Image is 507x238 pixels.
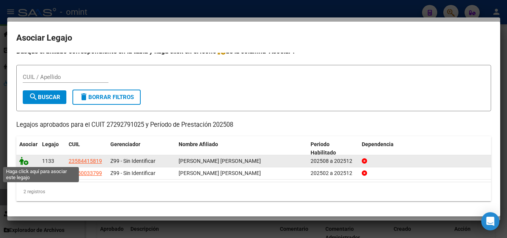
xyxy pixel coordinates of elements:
datatable-header-cell: Asociar [16,136,39,161]
span: 1133 [42,158,54,164]
span: Nombre Afiliado [179,141,218,147]
datatable-header-cell: Gerenciador [107,136,176,161]
span: Z99 - Sin Identificar [110,170,155,176]
span: Dependencia [362,141,394,147]
span: 23584415819 [69,158,102,164]
span: Borrar Filtros [79,94,134,101]
mat-icon: delete [79,92,88,101]
div: 202508 a 202512 [311,157,356,165]
datatable-header-cell: CUIL [66,136,107,161]
span: Periodo Habilitado [311,141,336,156]
span: Asociar [19,141,38,147]
div: Open Intercom Messenger [481,212,499,230]
span: PEREZ CASINELLI SANTIAGO MARTIN [179,158,261,164]
span: 20550033799 [69,170,102,176]
span: CUIL [69,141,80,147]
mat-icon: search [29,92,38,101]
button: Buscar [23,90,66,104]
p: Legajos aprobados para el CUIT 27292791025 y Período de Prestación 202508 [16,120,491,130]
datatable-header-cell: Dependencia [359,136,491,161]
datatable-header-cell: Periodo Habilitado [308,136,359,161]
span: Buscar [29,94,60,101]
h2: Asociar Legajo [16,31,491,45]
span: Gerenciador [110,141,140,147]
button: Borrar Filtros [72,90,141,105]
div: 2 registros [16,182,491,201]
span: 92 [42,170,48,176]
span: GALBARINI GAEL SIMON [179,170,261,176]
div: 202502 a 202512 [311,169,356,178]
span: Legajo [42,141,59,147]
datatable-header-cell: Nombre Afiliado [176,136,308,161]
span: Z99 - Sin Identificar [110,158,155,164]
datatable-header-cell: Legajo [39,136,66,161]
